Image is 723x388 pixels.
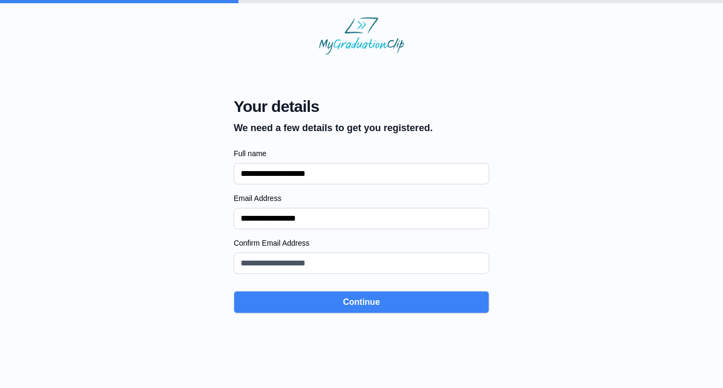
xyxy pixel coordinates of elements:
img: MyGraduationClip [319,17,404,54]
span: Your details [234,97,433,116]
p: We need a few details to get you registered. [234,120,433,135]
label: Confirm Email Address [234,238,489,248]
button: Continue [234,291,489,313]
label: Full name [234,148,489,159]
label: Email Address [234,193,489,204]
